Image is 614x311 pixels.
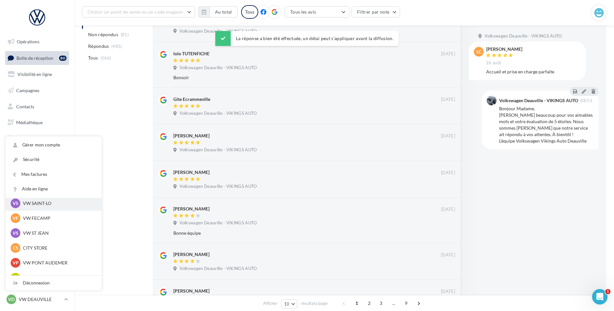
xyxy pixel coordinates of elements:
span: CS [13,245,18,251]
div: Bonjour Madame, [PERSON_NAME] beaucoup pour vos aimables mots et votre évaluation de 5 étoiles. N... [499,105,593,144]
span: Boîte de réception [16,55,53,60]
span: Répondus [88,43,109,49]
span: [DATE] [441,170,455,176]
div: Déconnexion [5,276,102,290]
a: Campagnes DataOnDemand [4,169,70,188]
div: La réponse a bien été effectuée, un délai peut s’appliquer avant la diffusion. [215,31,399,46]
div: Tous [241,5,258,19]
button: 10 [281,299,298,308]
button: Choisir un point de vente ou un code magasin [82,6,195,17]
div: [PERSON_NAME] [173,288,210,294]
span: VD [8,296,15,303]
span: Volkswagen Deauville - VIKINGS AUTO [179,147,257,153]
span: (81) [121,32,129,37]
span: [DATE] [441,97,455,102]
div: 80 [59,56,67,61]
div: Gite Ecrammeville [173,96,210,102]
div: [PERSON_NAME] [173,169,210,176]
span: Campagnes [16,88,39,93]
a: PLV et print personnalisable [4,148,70,167]
span: [DATE] [441,207,455,212]
a: Médiathèque [4,116,70,129]
p: VW DEAUVILLE [19,296,62,303]
div: [PERSON_NAME] [173,206,210,212]
div: Bonsoir [173,74,413,81]
p: VW SAINT-LO [23,200,94,207]
a: Visibilité en ligne [4,68,70,81]
span: VS [13,200,18,207]
span: Volkswagen Deauville - VIKINGS AUTO [485,33,562,39]
span: Volkswagen Deauville - VIKINGS AUTO [179,28,257,34]
a: Sécurité [5,152,102,167]
a: Campagnes [4,84,70,97]
span: Visibilité en ligne [17,71,52,77]
span: (485) [111,44,122,49]
p: CITY STORE [23,245,94,251]
button: Filtrer par note [352,6,400,17]
span: 10 [284,301,290,306]
div: [PERSON_NAME] [173,133,210,139]
span: Tous les avis [290,9,316,15]
span: lc [476,48,481,55]
a: Aide en ligne [5,182,102,196]
span: Volkswagen Deauville - VIKINGS AUTO [179,65,257,71]
p: VW LISIEUX [23,274,94,281]
span: [DATE] [441,252,455,258]
span: [DATE] [441,289,455,295]
span: (566) [100,55,111,60]
span: [DATE] [441,51,455,57]
p: VW FECAMP [23,215,94,221]
p: VW ST JEAN [23,230,94,236]
div: Accueil et prise en charge parfaite [486,69,580,75]
span: 2 [364,298,374,308]
a: VD VW DEAUVILLE [5,293,69,306]
span: VP [13,260,19,266]
div: [PERSON_NAME] [486,47,522,51]
span: Tous [88,55,98,61]
span: Calendrier [16,136,38,141]
div: Bonne équipe [173,230,413,236]
span: Volkswagen Deauville - VIKINGS AUTO [179,266,257,272]
span: Contacts [16,103,34,109]
a: Gérer mon compte [5,138,102,152]
span: 26 août [486,60,501,66]
span: VF [13,215,18,221]
button: Tous les avis [285,6,349,17]
button: Au total [210,6,238,17]
span: Médiathèque [16,120,43,125]
span: Volkswagen Deauville - VIKINGS AUTO [179,184,257,189]
a: Calendrier [4,132,70,145]
button: Au total [199,6,238,17]
span: 3 [376,298,386,308]
span: 1 [352,298,362,308]
div: [PERSON_NAME] [173,251,210,258]
span: [DATE] [441,133,455,139]
a: Boîte de réception80 [4,51,70,65]
span: Afficher [263,300,278,306]
span: Volkswagen Deauville - VIKINGS AUTO [179,111,257,116]
span: ... [388,298,399,308]
span: 9 [401,298,411,308]
a: Contacts [4,100,70,113]
span: 1 [605,289,610,294]
span: 08:53 [580,99,592,103]
span: Volkswagen Deauville - VIKINGS AUTO [179,220,257,226]
a: Opérations [4,35,70,48]
span: VL [13,274,18,281]
p: VW PONT AUDEMER [23,260,94,266]
span: Non répondus [88,31,118,38]
a: Mes factures [5,167,102,182]
span: Choisir un point de vente ou un code magasin [87,9,183,15]
span: VS [13,230,18,236]
span: résultats/page [301,300,328,306]
iframe: Intercom live chat [592,289,608,305]
span: Opérations [17,39,39,44]
div: Volkswagen Deauville - VIKINGS AUTO [499,98,578,103]
div: lolo TUTENFICHE [173,50,210,57]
